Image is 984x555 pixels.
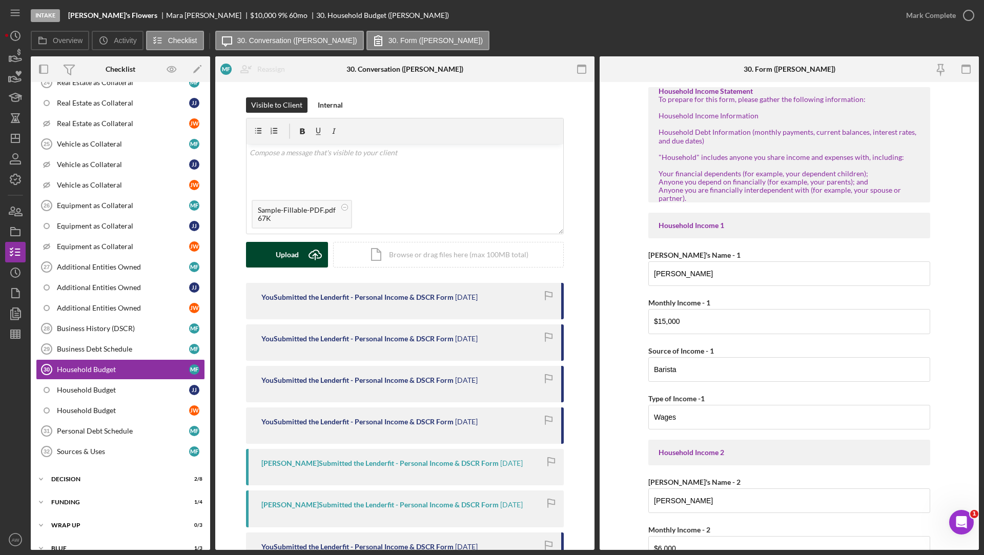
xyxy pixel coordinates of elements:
div: 30. Conversation ([PERSON_NAME]) [346,65,463,73]
div: Mark Complete [906,5,956,26]
label: 30. Conversation ([PERSON_NAME]) [237,36,357,45]
a: 27Additional Entities OwnedMF [36,257,205,277]
div: 2 / 8 [184,476,202,482]
div: Equipment as Collateral [57,222,189,230]
button: Activity [92,31,143,50]
div: M F [189,323,199,334]
time: 2025-09-26 20:35 [500,501,523,509]
div: [PERSON_NAME] Submitted the Lenderfit - Personal Income & DSCR Form [261,501,499,509]
tspan: 27 [44,264,50,270]
div: 9 % [278,11,288,19]
a: Real Estate as CollateralJW [36,113,205,134]
button: Internal [313,97,348,113]
a: Vehicle as CollateralJJ [36,154,205,175]
div: To prepare for this form, please gather the following information: Household Income Information H... [659,95,920,202]
div: Visible to Client [251,97,302,113]
a: 30Household BudgetMF [36,359,205,380]
button: 30. Conversation ([PERSON_NAME]) [215,31,364,50]
div: Real Estate as Collateral [57,119,189,128]
a: Real Estate as CollateralJJ [36,93,205,113]
div: J J [189,221,199,231]
div: Vehicle as Collateral [57,181,189,189]
div: Household Income 2 [659,448,920,457]
div: M F [189,426,199,436]
a: Equipment as CollateralJJ [36,216,205,236]
tspan: 32 [44,448,50,455]
a: Equipment as CollateralJW [36,236,205,257]
div: 60 mo [289,11,307,19]
a: Additional Entities OwnedJJ [36,277,205,298]
div: M F [189,262,199,272]
time: 2025-10-01 18:13 [455,418,478,426]
div: 1 / 4 [184,499,202,505]
div: Vehicle as Collateral [57,160,189,169]
label: Overview [53,36,83,45]
div: Reassign [257,59,285,79]
div: M F [189,139,199,149]
tspan: 25 [44,141,50,147]
label: Type of Income -1 [648,394,705,403]
div: Additional Entities Owned [57,304,189,312]
div: Decision [51,476,177,482]
div: Checklist [106,65,135,73]
span: 1 [970,510,978,518]
div: 0 / 3 [184,522,202,528]
button: AW [5,529,26,550]
div: Mara [PERSON_NAME] [166,11,250,19]
label: Activity [114,36,136,45]
time: 2025-10-08 15:27 [455,335,478,343]
div: Household Budget [57,386,189,394]
div: Funding [51,499,177,505]
div: J J [189,159,199,170]
button: MFReassign [215,59,295,79]
div: Real Estate as Collateral [57,99,189,107]
a: 24Real Estate as CollateralMF [36,72,205,93]
label: 30. Form ([PERSON_NAME]) [388,36,483,45]
div: J J [189,98,199,108]
div: 1 / 3 [184,545,202,551]
div: Additional Entities Owned [57,263,189,271]
label: Checklist [168,36,197,45]
a: Vehicle as CollateralJW [36,175,205,195]
time: 2025-09-26 20:40 [500,459,523,467]
div: 67K [258,214,336,222]
div: Business History (DSCR) [57,324,189,333]
div: Equipment as Collateral [57,201,189,210]
div: Sources & Uses [57,447,189,456]
div: Sample-Fillable-PDF.pdf [258,206,336,214]
div: M F [189,364,199,375]
div: J W [189,180,199,190]
div: Household Budget [57,365,189,374]
div: Wrap up [51,522,177,528]
tspan: 28 [44,325,50,332]
a: 31Personal Debt ScheduleMF [36,421,205,441]
label: [PERSON_NAME]'s Name - 2 [648,478,741,486]
button: 30. Form ([PERSON_NAME]) [366,31,489,50]
div: Upload [276,242,299,268]
div: J W [189,241,199,252]
div: You Submitted the Lenderfit - Personal Income & DSCR Form [261,418,454,426]
div: Equipment as Collateral [57,242,189,251]
text: AW [11,537,19,543]
button: Checklist [146,31,204,50]
label: Monthly Income - 2 [648,525,710,534]
time: 2025-10-08 19:25 [455,293,478,301]
div: Household Income Statement [659,87,920,95]
div: Intake [31,9,60,22]
a: 28Business History (DSCR)MF [36,318,205,339]
tspan: 26 [44,202,50,209]
a: Household BudgetJJ [36,380,205,400]
button: Overview [31,31,89,50]
button: Visible to Client [246,97,307,113]
div: You Submitted the Lenderfit - Personal Income & DSCR Form [261,293,454,301]
tspan: 31 [44,428,50,434]
div: J J [189,282,199,293]
tspan: 29 [44,346,50,352]
time: 2025-09-26 15:27 [455,543,478,551]
iframe: Intercom live chat [949,510,974,535]
a: Additional Entities OwnedJW [36,298,205,318]
div: Personal Debt Schedule [57,427,189,435]
div: Internal [318,97,343,113]
div: M F [220,64,232,75]
div: You Submitted the Lenderfit - Personal Income & DSCR Form [261,376,454,384]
